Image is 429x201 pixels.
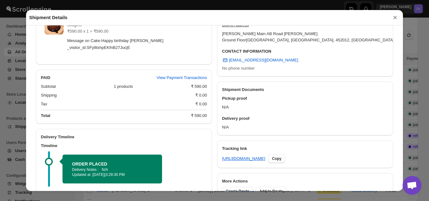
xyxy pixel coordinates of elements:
h3: Delivery proof [222,115,388,122]
div: N/A [217,93,393,113]
button: Copy [268,154,285,163]
div: Tax [41,101,190,107]
div: Subtotal [41,83,109,90]
button: × [390,13,400,22]
div: 1 products [114,83,186,90]
span: ₹590.00 x 1 = ₹590.00 [67,29,108,34]
span: [EMAIL_ADDRESS][DOMAIN_NAME] [229,57,298,63]
h3: CONTACT INFORMATION [222,48,388,55]
h3: More Actions [222,178,388,184]
div: _visitor_id : SFy8txhpEKfnB27JucjE [67,45,203,51]
p: Updated at : [72,172,153,177]
p: Delivery Notes : [72,167,99,172]
div: Message on Cake : Happy birthday [PERSON_NAME] [67,38,203,44]
span: No phone number [222,66,255,71]
span: Add to Route [259,189,283,194]
h3: Pickup proof [222,95,388,102]
h2: Delivery Timeline [41,134,207,140]
h3: Tracking link [222,145,388,152]
a: [EMAIL_ADDRESS][DOMAIN_NAME] [218,55,302,65]
button: Add to Route [256,187,287,196]
button: Create Route [222,187,253,196]
div: ₹ 590.00 [191,83,207,90]
div: [PERSON_NAME] Main AB Road [PERSON_NAME] Ground Floor [GEOGRAPHIC_DATA], [GEOGRAPHIC_DATA], 45201... [222,31,393,43]
span: Create Route [226,189,249,194]
div: ₹ 0.00 [195,92,207,98]
span: Copy [272,156,281,161]
p: N/A [102,167,108,172]
a: [URL][DOMAIN_NAME] [222,156,265,162]
h2: ORDER PLACED [72,161,153,167]
b: Total [41,113,50,118]
h2: Shipment Documents [222,87,388,93]
div: ₹ 590.00 [191,113,207,119]
h2: PAID [41,75,50,81]
div: ₹ 0.00 [195,101,207,107]
h3: Timeline [41,143,207,149]
a: Open chat [403,176,421,195]
button: View Payment Transactions [153,73,211,83]
div: N/A [217,113,393,135]
h2: Shipment Details [29,14,68,21]
div: Shipping [41,92,190,98]
span: View Payment Transactions [157,75,207,81]
span: [DATE] | 3:29:30 PM [93,172,125,177]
